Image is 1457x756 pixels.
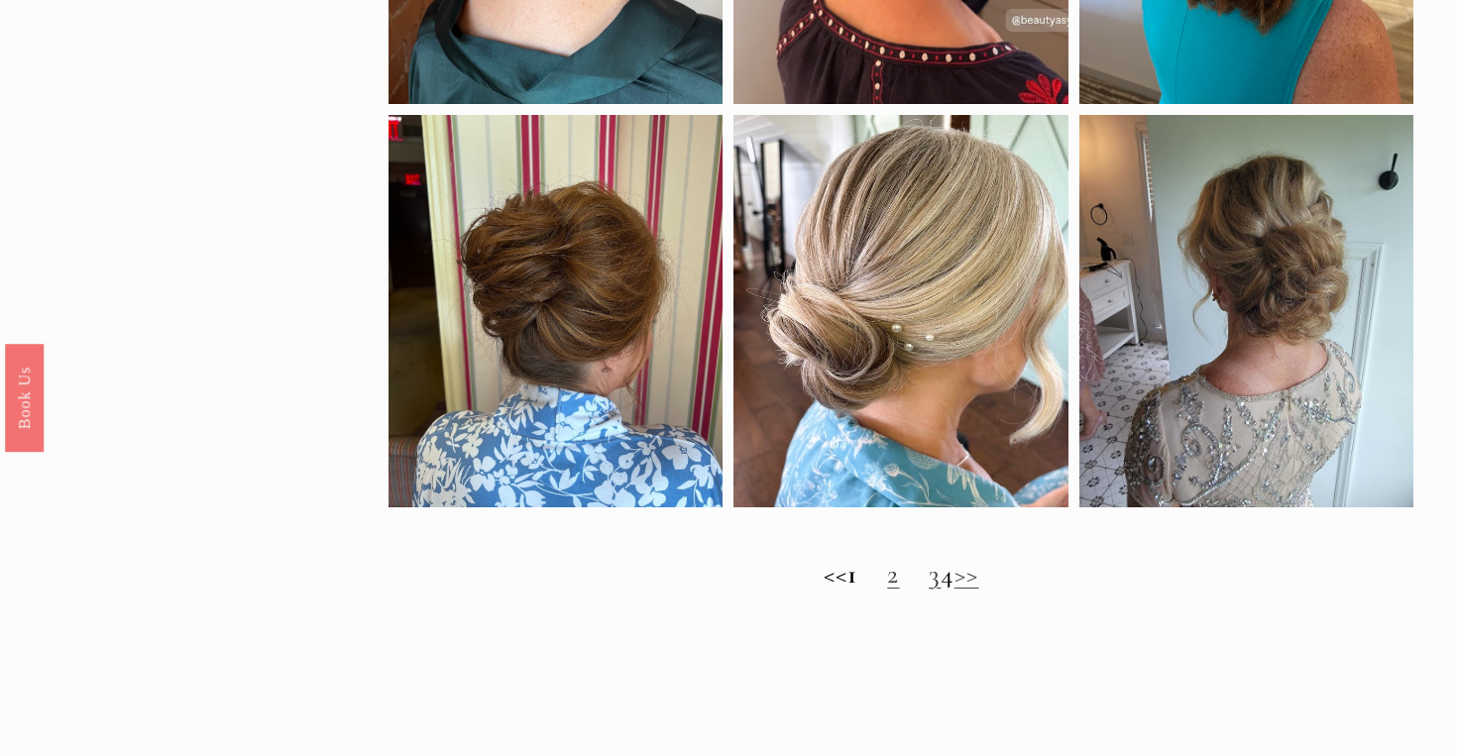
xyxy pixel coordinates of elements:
[887,558,899,591] a: 2
[929,558,941,591] a: 3
[954,558,979,591] a: >>
[847,558,857,591] strong: 1
[5,343,44,451] a: Book Us
[389,559,1413,591] h2: << 4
